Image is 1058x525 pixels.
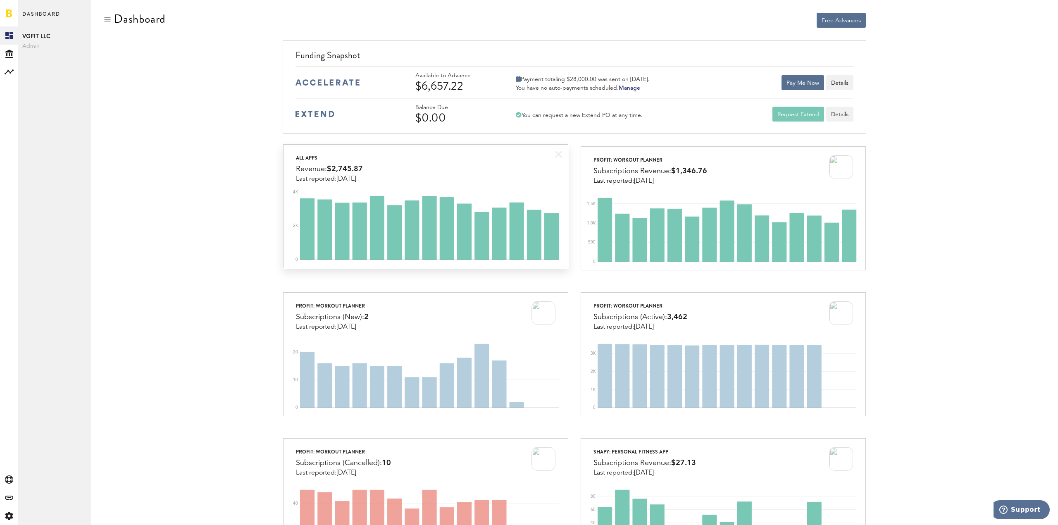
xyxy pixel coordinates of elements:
button: Details [826,75,853,90]
span: [DATE] [634,324,654,330]
span: $27.13 [671,459,696,467]
div: Last reported: [593,469,696,477]
div: Last reported: [593,177,707,185]
text: 80 [591,494,596,499]
div: ProFit: Workout Planner [296,301,369,311]
div: Funding Snapshot [295,49,853,67]
div: You can request a new Extend PO at any time. [516,112,643,119]
span: 10 [382,459,391,467]
button: Free Advances [817,13,866,28]
span: VGFIT LLC [22,31,87,41]
button: Request Extend [772,107,824,122]
text: 0 [295,406,298,410]
div: ProFit: Workout Planner [296,447,391,457]
text: 40 [591,521,596,525]
text: 0 [295,258,298,262]
button: Pay Me Now [782,75,824,90]
iframe: Opens a widget where you can find more information [994,500,1050,521]
div: Payment totaling $28,000.00 was sent on [DATE]. [516,76,650,83]
img: 100x100bb_jssXdTp.jpg [531,447,555,471]
a: Manage [619,85,640,91]
span: [DATE] [336,176,356,182]
a: Details [826,107,853,122]
text: 2K [293,224,298,228]
text: 10 [293,378,298,382]
text: 1.5K [587,202,596,206]
div: You have no auto-payments scheduled. [516,84,650,92]
span: [DATE] [336,324,356,330]
text: 1K [591,388,596,392]
div: Subscriptions (Active): [593,311,687,323]
img: 100x100bb_jssXdTp.jpg [829,301,853,325]
div: Last reported: [593,323,687,331]
div: $6,657.22 [415,79,494,93]
span: Dashboard [22,9,60,26]
div: Revenue: [296,163,363,175]
text: 4K [293,190,298,194]
img: 100x100bb_jssXdTp.jpg [829,155,853,179]
text: 0 [593,260,596,264]
div: All apps [296,153,363,163]
text: 500 [588,240,596,244]
img: accelerate-medium-blue-logo.svg [295,79,360,86]
text: 3K [591,352,596,356]
span: Admin [22,41,87,51]
img: extend-medium-blue-logo.svg [295,111,334,117]
text: 40 [293,502,298,506]
div: Subscriptions Revenue: [593,457,696,469]
text: 60 [591,508,596,512]
text: 0 [593,406,596,410]
div: Subscriptions (New): [296,311,369,323]
div: ProFit: Workout Planner [593,155,707,165]
span: $1,346.76 [671,167,707,175]
span: 2 [364,313,369,321]
div: Last reported: [296,323,369,331]
div: Subscriptions Revenue: [593,165,707,177]
div: Last reported: [296,469,391,477]
div: Balance Due [415,104,494,111]
div: $0.00 [415,111,494,124]
text: 2K [591,370,596,374]
text: 20 [293,350,298,354]
div: Shapy: Personal Fitness App [593,447,696,457]
div: Subscriptions (Cancelled): [296,457,391,469]
text: 1.0K [587,221,596,225]
span: $2,745.87 [327,165,363,173]
span: [DATE] [634,470,654,476]
span: [DATE] [634,178,654,184]
div: Dashboard [114,12,165,26]
img: 100x100bb_jssXdTp.jpg [531,301,555,325]
span: 3,462 [667,313,687,321]
img: 100x100bb_UPPn20v.jpg [829,447,853,471]
div: Last reported: [296,175,363,183]
span: [DATE] [336,470,356,476]
div: Available to Advance [415,72,494,79]
div: ProFit: Workout Planner [593,301,687,311]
